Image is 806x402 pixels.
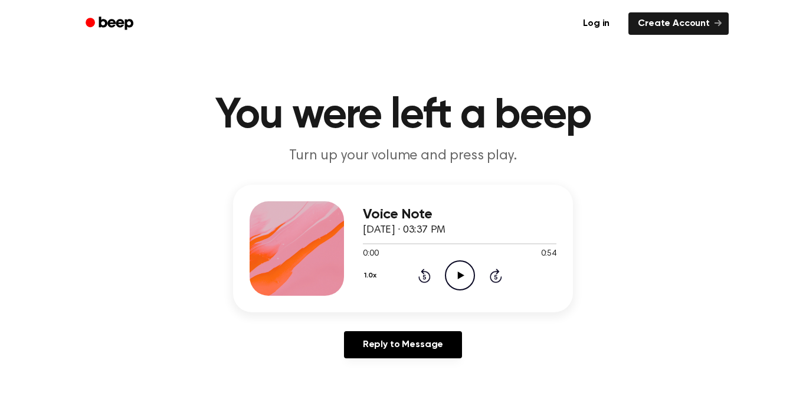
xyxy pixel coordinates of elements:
a: Log in [571,10,621,37]
span: [DATE] · 03:37 PM [363,225,445,236]
h3: Voice Note [363,207,556,223]
span: 0:54 [541,248,556,260]
a: Create Account [628,12,729,35]
a: Beep [77,12,144,35]
a: Reply to Message [344,331,462,358]
h1: You were left a beep [101,94,705,137]
p: Turn up your volume and press play. [176,146,630,166]
span: 0:00 [363,248,378,260]
button: 1.0x [363,266,381,286]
